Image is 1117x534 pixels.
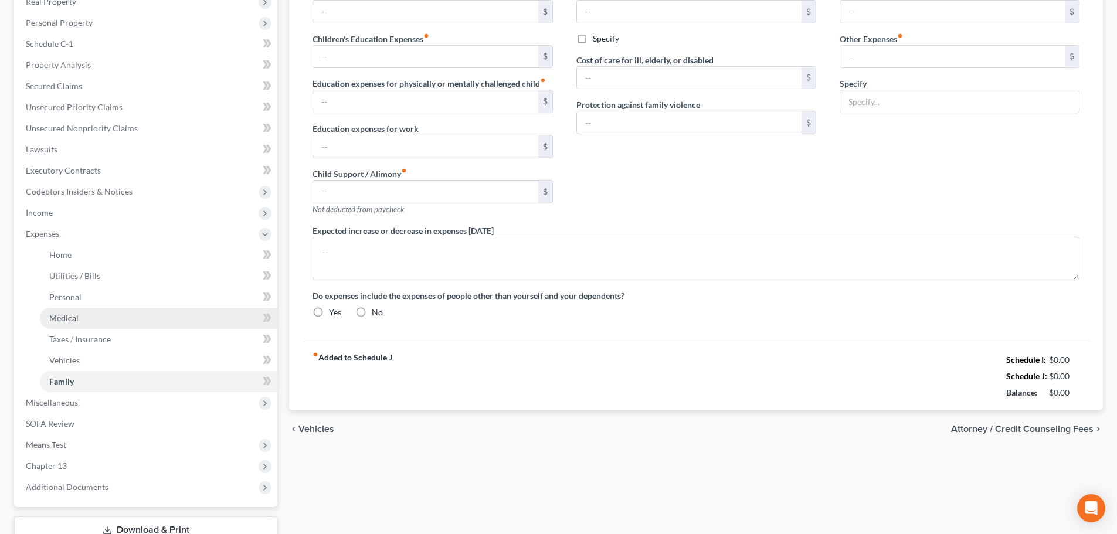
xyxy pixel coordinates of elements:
[289,424,298,434] i: chevron_left
[313,77,546,90] label: Education expenses for physically or mentally challenged child
[538,90,552,113] div: $
[1065,46,1079,68] div: $
[840,1,1065,23] input: --
[840,77,867,90] label: Specify
[40,266,277,287] a: Utilities / Bills
[372,307,383,318] label: No
[40,244,277,266] a: Home
[49,376,74,386] span: Family
[289,424,334,434] button: chevron_left Vehicles
[26,60,91,70] span: Property Analysis
[1077,494,1105,522] div: Open Intercom Messenger
[16,118,277,139] a: Unsecured Nonpriority Claims
[538,46,552,68] div: $
[26,419,74,428] span: SOFA Review
[40,329,277,350] a: Taxes / Insurance
[26,229,59,239] span: Expenses
[577,67,802,89] input: --
[951,424,1094,434] span: Attorney / Credit Counseling Fees
[1049,354,1080,366] div: $0.00
[538,135,552,158] div: $
[540,77,546,83] i: fiber_manual_record
[26,123,138,133] span: Unsecured Nonpriority Claims
[49,313,79,323] span: Medical
[313,135,538,158] input: --
[593,33,619,45] label: Specify
[840,46,1065,68] input: --
[49,334,111,344] span: Taxes / Insurance
[313,225,494,237] label: Expected increase or decrease in expenses [DATE]
[26,144,57,154] span: Lawsuits
[26,102,123,112] span: Unsecured Priority Claims
[49,271,100,281] span: Utilities / Bills
[16,97,277,118] a: Unsecured Priority Claims
[26,397,78,407] span: Miscellaneous
[313,1,538,23] input: --
[26,186,133,196] span: Codebtors Insiders & Notices
[16,55,277,76] a: Property Analysis
[802,111,816,134] div: $
[1049,370,1080,382] div: $0.00
[313,90,538,113] input: --
[26,81,82,91] span: Secured Claims
[26,18,93,28] span: Personal Property
[401,168,407,174] i: fiber_manual_record
[26,461,67,471] span: Chapter 13
[1094,424,1103,434] i: chevron_right
[40,350,277,371] a: Vehicles
[16,33,277,55] a: Schedule C-1
[40,308,277,329] a: Medical
[1006,371,1047,381] strong: Schedule J:
[313,352,392,401] strong: Added to Schedule J
[577,111,802,134] input: --
[49,250,72,260] span: Home
[802,1,816,23] div: $
[538,181,552,203] div: $
[802,67,816,89] div: $
[313,46,538,68] input: --
[313,33,429,45] label: Children's Education Expenses
[1049,387,1080,399] div: $0.00
[1065,1,1079,23] div: $
[313,290,1079,302] label: Do expenses include the expenses of people other than yourself and your dependents?
[1006,355,1046,365] strong: Schedule I:
[313,352,318,358] i: fiber_manual_record
[26,440,66,450] span: Means Test
[16,160,277,181] a: Executory Contracts
[40,371,277,392] a: Family
[423,33,429,39] i: fiber_manual_record
[840,90,1079,113] input: Specify...
[840,33,903,45] label: Other Expenses
[538,1,552,23] div: $
[16,139,277,160] a: Lawsuits
[40,287,277,308] a: Personal
[16,76,277,97] a: Secured Claims
[313,205,404,214] span: Not deducted from paycheck
[49,292,82,302] span: Personal
[576,98,700,111] label: Protection against family violence
[1006,387,1037,397] strong: Balance:
[576,54,714,66] label: Cost of care for ill, elderly, or disabled
[26,208,53,217] span: Income
[897,33,903,39] i: fiber_manual_record
[26,165,101,175] span: Executory Contracts
[49,355,80,365] span: Vehicles
[26,39,73,49] span: Schedule C-1
[16,413,277,434] a: SOFA Review
[313,181,538,203] input: --
[329,307,341,318] label: Yes
[298,424,334,434] span: Vehicles
[577,1,802,23] input: --
[313,168,407,180] label: Child Support / Alimony
[26,482,108,492] span: Additional Documents
[313,123,419,135] label: Education expenses for work
[951,424,1103,434] button: Attorney / Credit Counseling Fees chevron_right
